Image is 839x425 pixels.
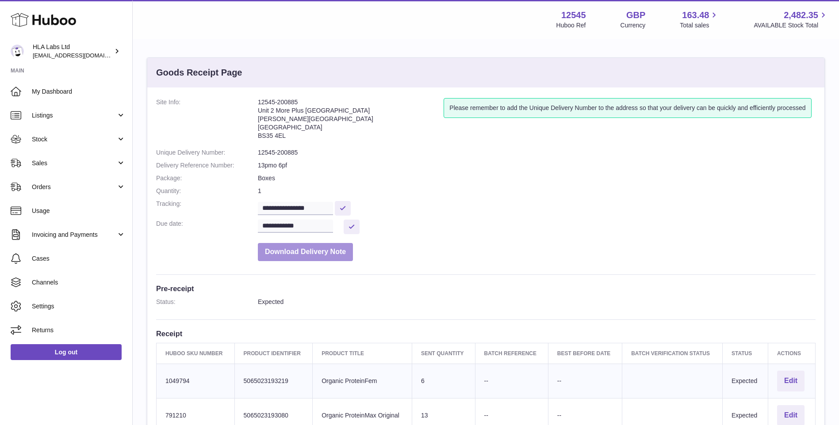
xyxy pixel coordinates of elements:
[234,343,313,364] th: Product Identifier
[156,220,258,234] dt: Due date:
[156,161,258,170] dt: Delivery Reference Number:
[156,148,258,157] dt: Unique Delivery Number:
[32,111,116,120] span: Listings
[412,364,475,398] td: 6
[561,9,586,21] strong: 12545
[32,183,116,191] span: Orders
[258,174,816,182] dd: Boxes
[32,231,116,239] span: Invoicing and Payments
[258,243,353,261] button: Download Delivery Note
[258,161,816,170] dd: 13pmo 6pf
[32,254,126,263] span: Cases
[548,343,622,364] th: Best Before Date
[475,364,548,398] td: --
[722,364,768,398] td: Expected
[156,329,816,338] h3: Receipt
[234,364,313,398] td: 5065023193219
[313,364,412,398] td: Organic ProteinFem
[32,159,116,167] span: Sales
[412,343,475,364] th: Sent Quantity
[475,343,548,364] th: Batch Reference
[622,343,723,364] th: Batch Verification Status
[548,364,622,398] td: --
[32,278,126,287] span: Channels
[32,326,126,334] span: Returns
[258,298,816,306] dd: Expected
[11,45,24,58] img: clinton@newgendirect.com
[157,343,235,364] th: Huboo SKU Number
[258,98,444,144] address: 12545-200885 Unit 2 More Plus [GEOGRAPHIC_DATA] [PERSON_NAME][GEOGRAPHIC_DATA] [GEOGRAPHIC_DATA] ...
[444,98,811,118] div: Please remember to add the Unique Delivery Number to the address so that your delivery can be qui...
[33,43,112,60] div: HLA Labs Ltd
[32,207,126,215] span: Usage
[680,9,719,30] a: 163.48 Total sales
[32,302,126,311] span: Settings
[258,148,816,157] dd: 12545-200885
[157,364,235,398] td: 1049794
[156,298,258,306] dt: Status:
[156,174,258,182] dt: Package:
[156,284,816,293] h3: Pre-receipt
[722,343,768,364] th: Status
[754,9,828,30] a: 2,482.35 AVAILABLE Stock Total
[11,344,122,360] a: Log out
[156,200,258,215] dt: Tracking:
[784,9,818,21] span: 2,482.35
[768,343,815,364] th: Actions
[754,21,828,30] span: AVAILABLE Stock Total
[556,21,586,30] div: Huboo Ref
[258,187,816,195] dd: 1
[621,21,646,30] div: Currency
[626,9,645,21] strong: GBP
[156,67,242,79] h3: Goods Receipt Page
[32,135,116,144] span: Stock
[682,9,709,21] span: 163.48
[777,371,805,391] button: Edit
[313,343,412,364] th: Product title
[33,52,130,59] span: [EMAIL_ADDRESS][DOMAIN_NAME]
[32,87,126,96] span: My Dashboard
[156,98,258,144] dt: Site Info:
[156,187,258,195] dt: Quantity:
[680,21,719,30] span: Total sales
